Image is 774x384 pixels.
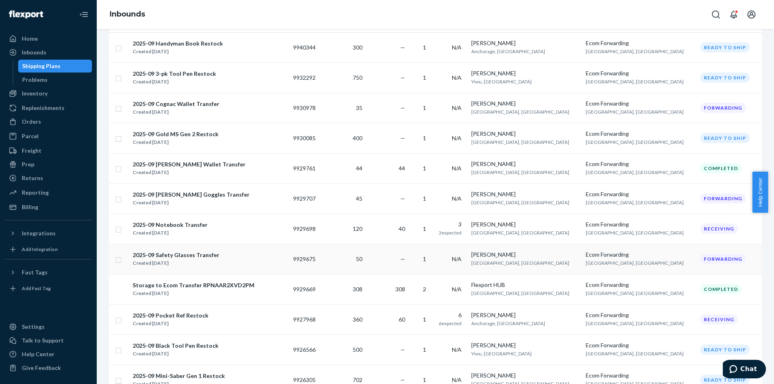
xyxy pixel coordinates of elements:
a: Returns [5,172,92,185]
a: Settings [5,320,92,333]
span: [GEOGRAPHIC_DATA], [GEOGRAPHIC_DATA] [586,109,684,115]
td: 9930978 [290,93,322,123]
div: Ecom Forwarding [586,281,694,289]
span: N/A [452,346,462,353]
div: Created [DATE] [133,168,246,176]
div: 6 [436,311,462,319]
div: Completed [700,284,742,294]
div: Parcel [22,132,39,140]
td: 9929707 [290,183,322,214]
div: [PERSON_NAME] [471,372,579,380]
button: Open Search Box [708,6,724,23]
div: Ready to ship [700,73,750,83]
div: Problems [22,76,48,84]
div: Ready to ship [700,345,750,355]
div: Give Feedback [22,364,61,372]
span: 3 expected [439,230,462,236]
div: [PERSON_NAME] [471,251,579,259]
span: Yiwu, [GEOGRAPHIC_DATA] [471,79,532,85]
span: 300 [353,44,362,51]
td: 9926566 [290,334,322,365]
div: 2025-09 Handyman Book Restock [133,39,223,48]
span: — [400,44,405,51]
div: Receiving [700,224,738,234]
div: Created [DATE] [133,259,219,267]
span: 1 [423,44,426,51]
div: Completed [700,163,742,173]
div: Forwarding [700,103,746,113]
div: Integrations [22,229,56,237]
div: Reporting [22,189,49,197]
span: N/A [452,74,462,81]
div: Ecom Forwarding [586,190,694,198]
span: 400 [353,135,362,141]
span: 120 [353,225,362,232]
div: Ecom Forwarding [586,160,694,168]
span: 2 [423,286,426,293]
span: — [400,255,405,262]
span: [GEOGRAPHIC_DATA], [GEOGRAPHIC_DATA] [471,290,569,296]
span: 1 [423,316,426,323]
div: Talk to Support [22,336,64,345]
span: 1 [423,135,426,141]
span: [GEOGRAPHIC_DATA], [GEOGRAPHIC_DATA] [586,351,684,357]
div: Ecom Forwarding [586,39,694,47]
span: 702 [353,376,362,383]
span: N/A [452,135,462,141]
span: 750 [353,74,362,81]
div: Created [DATE] [133,350,218,358]
td: 9929761 [290,153,322,183]
span: [GEOGRAPHIC_DATA], [GEOGRAPHIC_DATA] [471,169,569,175]
button: Help Center [752,172,768,213]
button: Fast Tags [5,266,92,279]
td: 9932292 [290,62,322,93]
div: Orders [22,118,41,126]
span: 1 [423,255,426,262]
span: 500 [353,346,362,353]
div: Help Center [22,350,54,358]
div: 3 [436,220,462,228]
div: [PERSON_NAME] [471,220,579,228]
a: Prep [5,158,92,171]
span: N/A [452,44,462,51]
div: 2025-09 Safety Glasses Transfer [133,251,219,259]
div: Created [DATE] [133,78,216,86]
div: [PERSON_NAME] [471,190,579,198]
span: [GEOGRAPHIC_DATA], [GEOGRAPHIC_DATA] [586,230,684,236]
div: Created [DATE] [133,48,223,56]
span: [GEOGRAPHIC_DATA], [GEOGRAPHIC_DATA] [586,139,684,145]
button: Integrations [5,227,92,240]
div: [PERSON_NAME] [471,100,579,108]
span: [GEOGRAPHIC_DATA], [GEOGRAPHIC_DATA] [586,290,684,296]
span: [GEOGRAPHIC_DATA], [GEOGRAPHIC_DATA] [471,139,569,145]
span: N/A [452,286,462,293]
span: [GEOGRAPHIC_DATA], [GEOGRAPHIC_DATA] [586,79,684,85]
div: Ecom Forwarding [586,372,694,380]
span: N/A [452,165,462,172]
span: [GEOGRAPHIC_DATA], [GEOGRAPHIC_DATA] [586,320,684,326]
div: Fast Tags [22,268,48,276]
span: 360 [353,316,362,323]
span: 308 [353,286,362,293]
div: Ecom Forwarding [586,311,694,319]
span: 1 [423,74,426,81]
a: Shipping Plans [18,60,92,73]
a: Inbounds [110,10,145,19]
div: Replenishments [22,104,64,112]
div: Flexport HUB [471,281,579,289]
button: Open notifications [726,6,742,23]
div: Ecom Forwarding [586,100,694,108]
div: Created [DATE] [133,199,250,207]
span: — [400,376,405,383]
button: Talk to Support [5,334,92,347]
span: [GEOGRAPHIC_DATA], [GEOGRAPHIC_DATA] [586,48,684,54]
div: Prep [22,160,34,168]
div: Add Fast Tag [22,285,51,292]
span: 1 [423,195,426,202]
span: 1 [423,346,426,353]
span: 6 expected [439,320,462,326]
div: 2025-09 Gold MS Gen 2 Restock [133,130,218,138]
div: Created [DATE] [133,138,218,146]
